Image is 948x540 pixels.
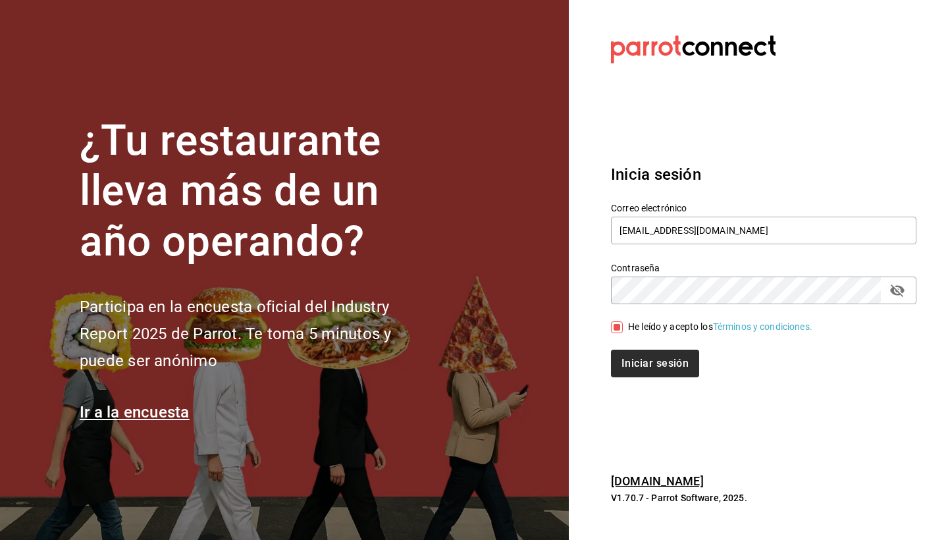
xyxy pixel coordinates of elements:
h2: Participa en la encuesta oficial del Industry Report 2025 de Parrot. Te toma 5 minutos y puede se... [80,294,435,374]
h3: Inicia sesión [611,163,916,186]
input: Ingresa tu correo electrónico [611,217,916,244]
label: Correo electrónico [611,203,916,212]
a: Ir a la encuesta [80,403,190,421]
a: Términos y condiciones. [713,321,812,332]
button: passwordField [886,279,908,302]
button: Iniciar sesión [611,350,699,377]
div: He leído y acepto los [628,320,812,334]
a: [DOMAIN_NAME] [611,474,704,488]
h1: ¿Tu restaurante lleva más de un año operando? [80,116,435,267]
p: V1.70.7 - Parrot Software, 2025. [611,491,916,504]
label: Contraseña [611,263,916,272]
